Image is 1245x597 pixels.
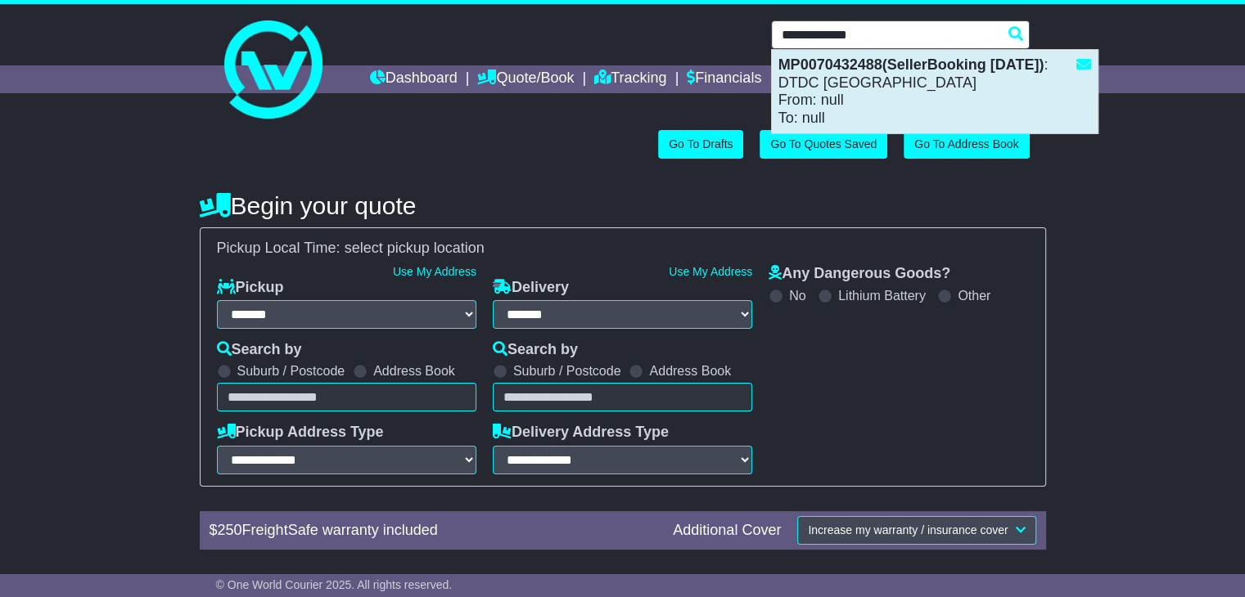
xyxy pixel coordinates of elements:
button: Increase my warranty / insurance cover [797,516,1035,545]
a: Financials [687,65,761,93]
label: Delivery [493,279,569,297]
div: : DTDC [GEOGRAPHIC_DATA] From: null To: null [772,50,1098,133]
label: Search by [217,341,302,359]
label: Lithium Battery [838,288,926,303]
a: Go To Address Book [904,130,1029,159]
label: Delivery Address Type [493,424,669,442]
a: Tracking [594,65,666,93]
a: Go To Drafts [658,130,743,159]
div: Pickup Local Time: [209,240,1037,258]
label: No [789,288,805,303]
label: Suburb / Postcode [237,363,345,379]
label: Pickup [217,279,284,297]
span: select pickup location [345,240,485,256]
strong: MP0070432488(SellerBooking [DATE]) [778,56,1044,73]
span: Increase my warranty / insurance cover [808,523,1008,536]
label: Any Dangerous Goods? [769,265,950,283]
label: Address Book [649,363,731,379]
a: Use My Address [393,265,476,278]
h4: Begin your quote [200,192,1046,219]
a: Go To Quotes Saved [760,130,887,159]
label: Suburb / Postcode [513,363,621,379]
label: Other [958,288,990,303]
span: © One World Courier 2025. All rights reserved. [216,578,453,591]
a: Use My Address [669,265,752,278]
a: Dashboard [370,65,458,93]
div: $ FreightSafe warranty included [201,522,665,540]
span: 250 [218,522,242,538]
label: Address Book [373,363,455,379]
a: Quote/Book [477,65,574,93]
div: Additional Cover [665,522,789,540]
label: Pickup Address Type [217,424,384,442]
label: Search by [493,341,578,359]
